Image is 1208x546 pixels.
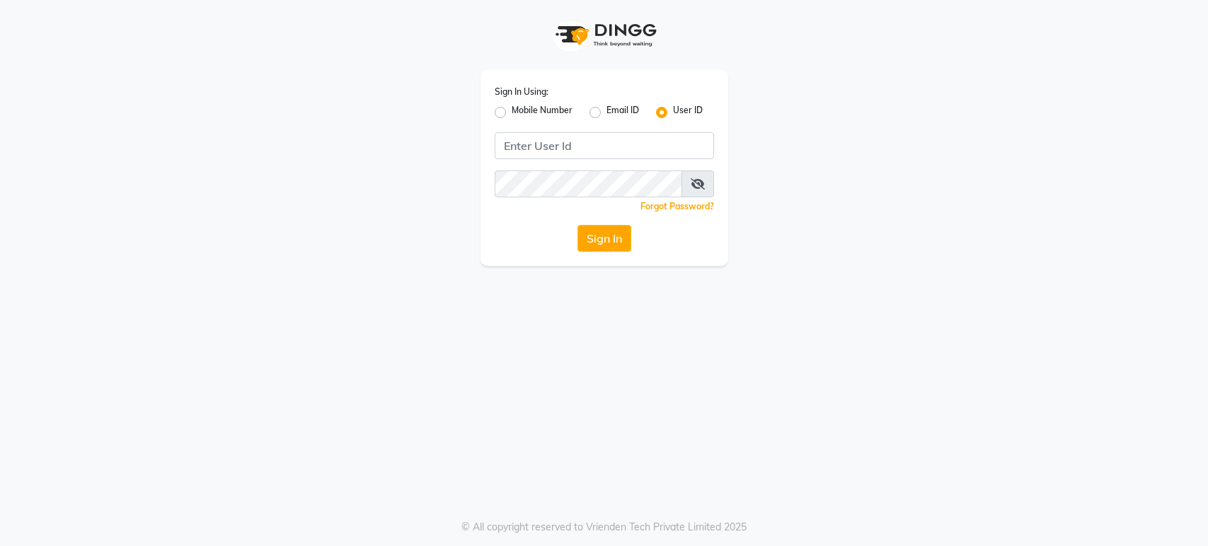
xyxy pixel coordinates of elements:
a: Forgot Password? [640,201,714,211]
label: User ID [673,104,703,121]
label: Sign In Using: [495,86,548,98]
label: Mobile Number [512,104,573,121]
button: Sign In [577,225,631,252]
input: Username [495,170,682,197]
label: Email ID [606,104,639,121]
img: logo1.svg [548,14,661,56]
input: Username [495,132,714,159]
